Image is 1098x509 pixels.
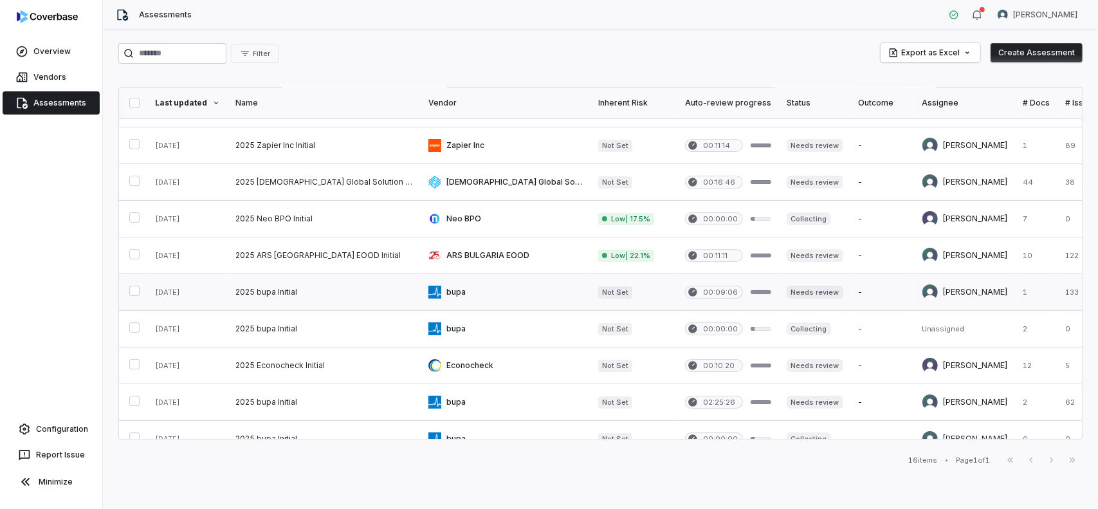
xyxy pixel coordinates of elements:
img: logo-D7KZi-bG.svg [17,10,78,23]
div: Auto-review progress [685,98,771,108]
img: Stewart Mair avatar [998,10,1008,20]
div: 16 items [908,456,937,465]
img: Stewart Mair avatar [922,174,938,190]
button: Create Assessment [991,43,1083,62]
button: Minimize [5,469,97,495]
td: - [851,127,915,164]
img: Stewart Mair avatar [922,284,938,300]
img: Stewart Mair avatar [922,394,938,410]
td: - [851,311,915,347]
button: Filter [232,44,279,63]
td: - [851,237,915,274]
button: Stewart Mair avatar[PERSON_NAME] [990,5,1085,24]
button: Export as Excel [881,43,980,62]
a: Vendors [3,66,100,89]
span: [PERSON_NAME] [1013,10,1077,20]
div: Outcome [859,98,907,108]
td: - [851,347,915,384]
span: Configuration [36,424,88,434]
span: Vendors [33,72,66,82]
span: Assessments [139,10,192,20]
td: - [851,201,915,237]
span: Filter [253,49,270,59]
div: Inherent Risk [598,98,670,108]
div: # Docs [1023,98,1050,108]
td: - [851,421,915,458]
img: Stewart Mair avatar [922,248,938,263]
div: Status [787,98,843,108]
span: Minimize [39,477,73,487]
div: Name [235,98,413,108]
div: # Issues [1066,98,1098,108]
span: Assessments [33,98,86,108]
td: - [851,164,915,201]
img: Carol Najera avatar [922,358,938,373]
div: Page 1 of 1 [956,456,990,465]
img: Martin Bowles avatar [922,431,938,447]
button: Report Issue [5,443,97,467]
img: Felipe Bertho avatar [922,211,938,227]
div: Vendor [428,98,583,108]
span: Report Issue [36,450,85,460]
a: Configuration [5,418,97,441]
div: • [945,456,948,465]
div: Assignee [922,98,1008,108]
a: Assessments [3,91,100,115]
img: Stewart Mair avatar [922,138,938,153]
div: Last updated [155,98,220,108]
td: - [851,274,915,311]
span: Overview [33,46,71,57]
td: - [851,384,915,421]
a: Overview [3,40,100,63]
